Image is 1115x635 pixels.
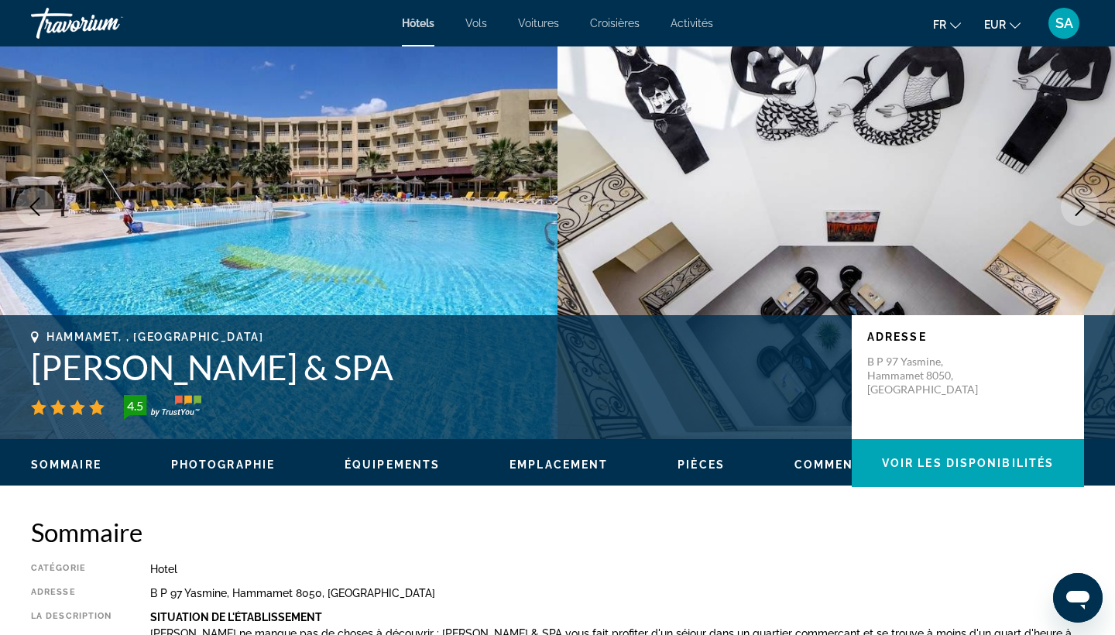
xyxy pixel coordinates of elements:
[46,331,264,343] span: Hammamet, , [GEOGRAPHIC_DATA]
[171,458,275,471] span: Photographie
[852,439,1084,487] button: Voir les disponibilités
[465,17,487,29] a: Vols
[509,458,608,471] span: Emplacement
[171,458,275,472] button: Photographie
[984,19,1006,31] span: EUR
[867,355,991,396] p: B P 97 Yasmine, Hammamet 8050, [GEOGRAPHIC_DATA]
[933,13,961,36] button: Change language
[678,458,725,471] span: Pièces
[31,587,111,599] div: Adresse
[671,17,713,29] a: Activités
[794,458,900,472] button: Commentaires
[150,587,1084,599] div: B P 97 Yasmine, Hammamet 8050, [GEOGRAPHIC_DATA]
[1055,15,1073,31] span: SA
[794,458,900,471] span: Commentaires
[590,17,640,29] a: Croisières
[31,347,836,387] h1: [PERSON_NAME] & SPA
[882,457,1054,469] span: Voir les disponibilités
[15,187,54,226] button: Previous image
[1053,573,1103,623] iframe: Bouton de lancement de la fenêtre de messagerie
[1044,7,1084,39] button: User Menu
[124,395,201,420] img: trustyou-badge-hor.svg
[933,19,946,31] span: fr
[867,331,1069,343] p: Adresse
[31,517,1084,547] h2: Sommaire
[345,458,440,472] button: Équipements
[31,3,186,43] a: Travorium
[984,13,1021,36] button: Change currency
[150,563,1084,575] div: Hotel
[509,458,608,472] button: Emplacement
[119,396,150,415] div: 4.5
[150,611,322,623] b: Situation De L'établissement
[31,458,101,472] button: Sommaire
[402,17,434,29] a: Hôtels
[31,458,101,471] span: Sommaire
[678,458,725,472] button: Pièces
[345,458,440,471] span: Équipements
[518,17,559,29] a: Voitures
[31,563,111,575] div: Catégorie
[1061,187,1100,226] button: Next image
